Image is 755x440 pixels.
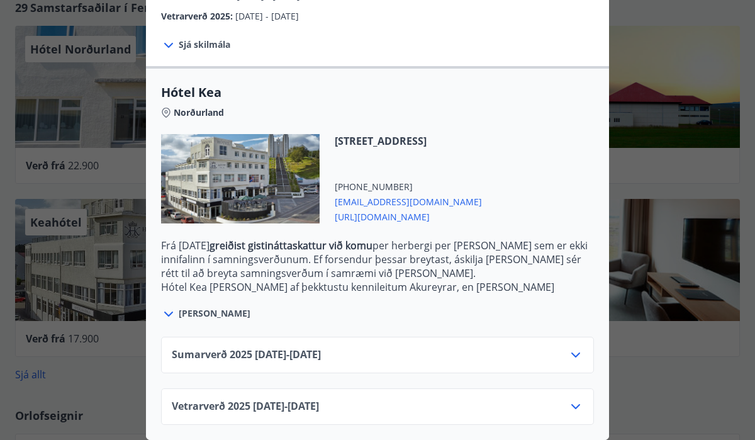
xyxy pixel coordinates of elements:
[161,84,594,101] span: Hótel Kea
[174,106,224,119] span: Norðurland
[235,10,299,22] span: [DATE] - [DATE]
[179,38,230,51] span: Sjá skilmála
[161,10,235,22] span: Vetrarverð 2025 :
[335,134,482,148] span: [STREET_ADDRESS]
